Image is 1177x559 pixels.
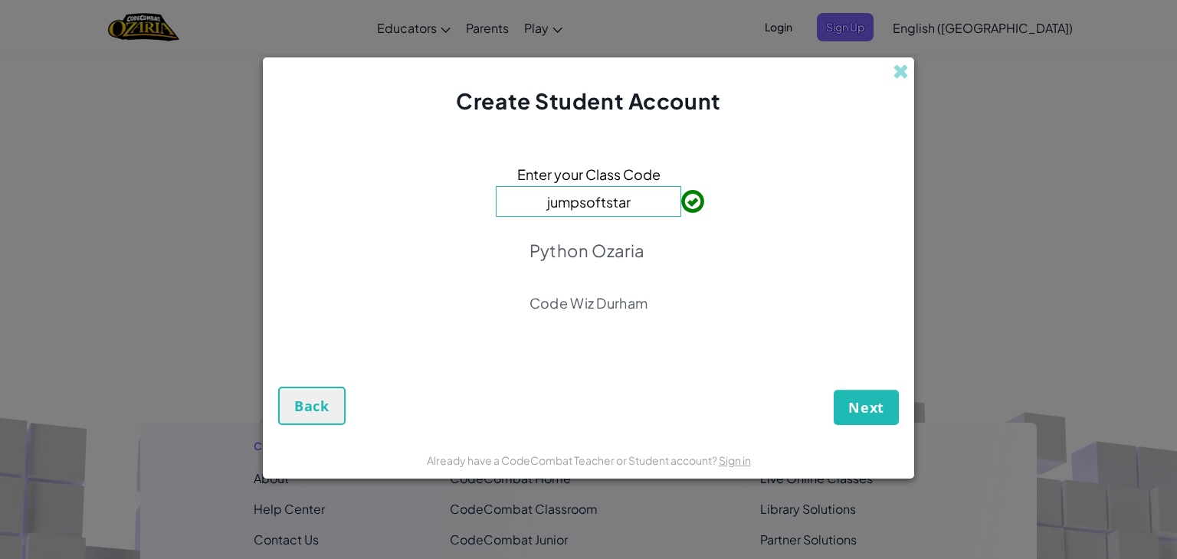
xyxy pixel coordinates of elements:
span: Next [848,398,884,417]
button: Next [834,390,899,425]
span: Back [294,397,329,415]
a: Sign in [719,453,751,467]
p: Code Wiz Durham [529,294,648,312]
span: Already have a CodeCombat Teacher or Student account? [427,453,719,467]
button: Back [278,387,346,425]
span: Create Student Account [456,87,720,114]
p: Python Ozaria [529,240,648,261]
span: Enter your Class Code [517,163,661,185]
